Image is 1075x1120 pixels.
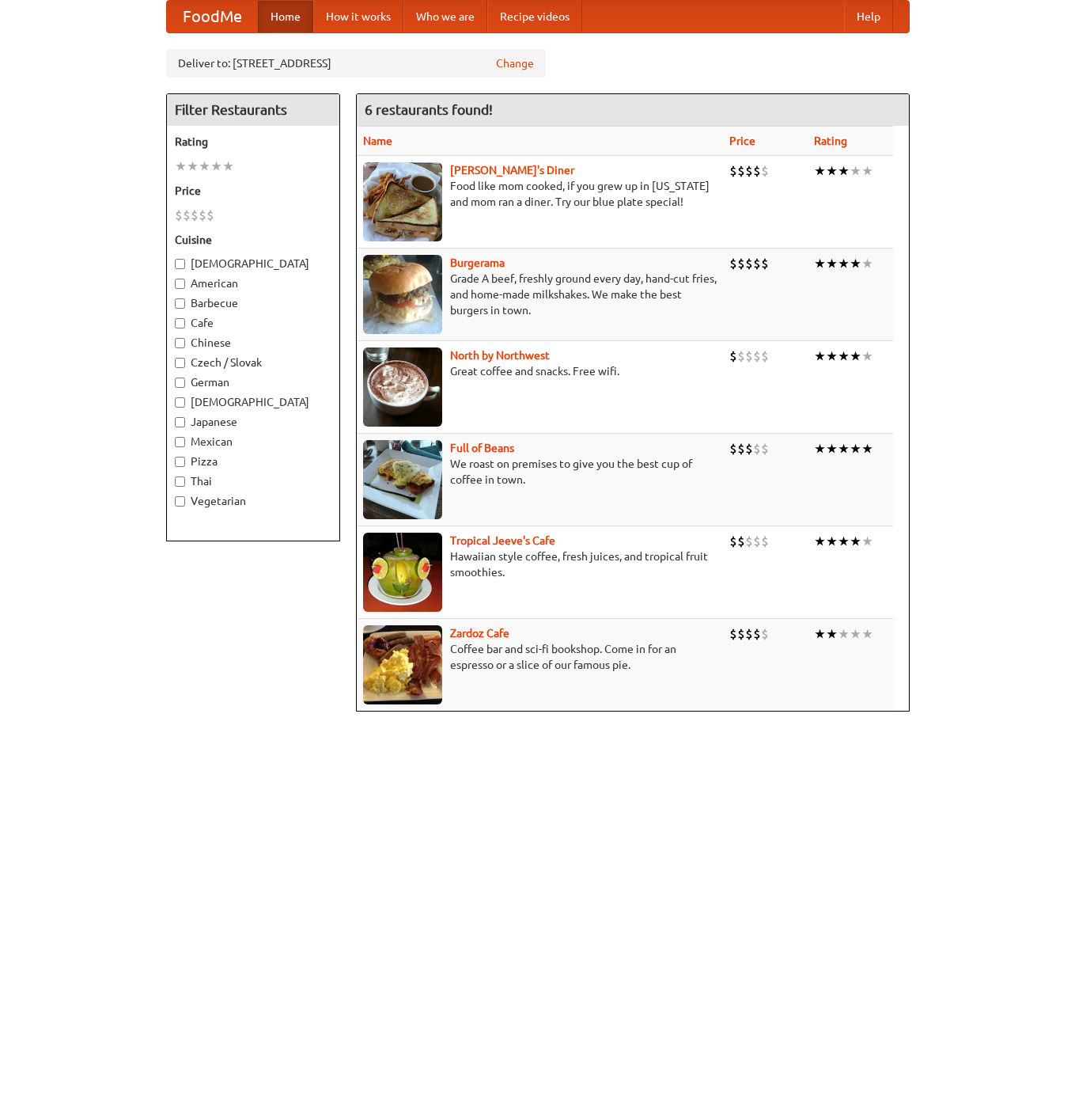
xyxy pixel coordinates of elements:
[826,347,838,365] li: ★
[753,533,761,550] li: $
[363,162,442,241] img: sallys.jpg
[450,442,514,454] a: Full of Beans
[850,162,861,180] li: ★
[363,625,442,704] img: zardoz.jpg
[175,259,185,269] input: [DEMOGRAPHIC_DATA]
[745,533,753,550] li: $
[861,440,873,457] li: ★
[737,255,745,272] li: $
[175,298,185,309] input: Barbecue
[191,207,199,224] li: $
[826,533,838,550] li: ★
[450,164,574,177] a: [PERSON_NAME]'s Diner
[363,549,717,580] p: Hawaiian style coffee, fresh juices, and tropical fruit smoothies.
[450,627,509,640] a: Zardoz Cafe
[363,440,442,519] img: beans.jpg
[167,1,258,32] a: FoodMe
[729,135,755,147] a: Price
[745,162,753,180] li: $
[175,397,185,408] input: [DEMOGRAPHIC_DATA]
[450,534,555,547] a: Tropical Jeeve's Cafe
[826,625,838,643] li: ★
[187,158,199,175] li: ★
[814,347,826,365] li: ★
[210,158,222,175] li: ★
[175,232,331,248] h5: Cuisine
[814,135,847,147] a: Rating
[175,358,185,368] input: Czech / Slovak
[729,162,737,180] li: $
[838,347,850,365] li: ★
[363,533,442,612] img: jeeves.jpg
[861,162,873,180] li: ★
[826,162,838,180] li: ★
[175,374,331,390] label: German
[729,440,737,457] li: $
[175,457,185,467] input: Pizza
[826,255,838,272] li: ★
[814,255,826,272] li: ★
[850,625,861,643] li: ★
[753,162,761,180] li: $
[183,207,191,224] li: $
[814,162,826,180] li: ★
[175,335,331,351] label: Chinese
[729,625,737,643] li: $
[175,318,185,328] input: Cafe
[363,255,442,334] img: burgerama.jpg
[729,347,737,365] li: $
[745,255,753,272] li: $
[175,256,331,271] label: [DEMOGRAPHIC_DATA]
[487,1,582,32] a: Recipe videos
[175,338,185,348] input: Chinese
[737,440,745,457] li: $
[861,255,873,272] li: ★
[737,162,745,180] li: $
[222,158,234,175] li: ★
[838,440,850,457] li: ★
[175,476,185,487] input: Thai
[175,275,331,291] label: American
[363,271,717,318] p: Grade A beef, freshly ground every day, hand-cut fries, and home-made milkshakes. We make the bes...
[861,625,873,643] li: ★
[175,473,331,489] label: Thai
[729,533,737,550] li: $
[737,533,745,550] li: $
[838,625,850,643] li: ★
[206,207,214,224] li: $
[753,255,761,272] li: $
[753,347,761,365] li: $
[175,279,185,289] input: American
[450,349,550,362] b: North by Northwest
[403,1,487,32] a: Who we are
[199,207,206,224] li: $
[175,134,331,150] h5: Rating
[450,256,505,269] a: Burgerama
[365,102,493,117] ng-pluralize: 6 restaurants found!
[496,55,534,71] a: Change
[761,625,769,643] li: $
[861,533,873,550] li: ★
[175,295,331,311] label: Barbecue
[850,533,861,550] li: ★
[753,625,761,643] li: $
[737,347,745,365] li: $
[745,625,753,643] li: $
[363,178,717,210] p: Food like mom cooked, if you grew up in [US_STATE] and mom ran a diner. Try our blue plate special!
[838,255,850,272] li: ★
[753,440,761,457] li: $
[175,454,331,469] label: Pizza
[175,493,331,509] label: Vegetarian
[761,440,769,457] li: $
[363,363,717,379] p: Great coffee and snacks. Free wifi.
[761,255,769,272] li: $
[175,394,331,410] label: [DEMOGRAPHIC_DATA]
[258,1,313,32] a: Home
[745,440,753,457] li: $
[167,94,339,126] h4: Filter Restaurants
[175,496,185,507] input: Vegetarian
[826,440,838,457] li: ★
